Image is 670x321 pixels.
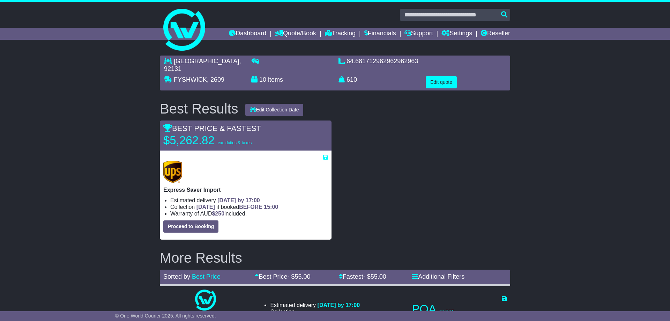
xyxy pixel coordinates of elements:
div: Best Results [156,101,242,116]
li: Warranty of AUD included. [170,210,328,217]
span: - $ [363,273,386,280]
img: UPS (new): Express Saver Import [163,161,182,183]
li: Estimated delivery [270,302,360,308]
a: Quote/Book [275,28,316,40]
span: FYSHWICK [174,76,207,83]
a: Best Price- $55.00 [255,273,310,280]
span: if booked [196,204,278,210]
span: exc duties & taxes [218,140,252,145]
span: - $ [287,273,310,280]
span: 55.00 [371,273,386,280]
p: $5,262.82 [163,133,252,147]
button: Edit quote [426,76,457,88]
span: BEST PRICE & FASTEST [163,124,261,133]
span: 15:00 [264,204,278,210]
span: 610 [347,76,357,83]
span: 64.681712962962962963 [347,58,418,65]
img: One World Courier: Seafreight Import (quotes take 24-72 hours) [195,290,216,311]
span: [DATE] by 17:00 [217,197,260,203]
span: 55.00 [295,273,310,280]
span: Sorted by [163,273,190,280]
span: , 92131 [164,58,241,72]
a: Additional Filters [412,273,464,280]
span: inc GST [439,309,454,314]
li: Estimated delivery [170,197,328,204]
span: © One World Courier 2025. All rights reserved. [115,313,216,319]
a: Settings [441,28,472,40]
li: Collection [170,204,328,210]
a: Support [404,28,433,40]
span: , 2609 [207,76,224,83]
a: Reseller [481,28,510,40]
li: Collection [270,308,360,315]
span: 250 [215,211,224,217]
span: items [268,76,283,83]
a: Tracking [325,28,356,40]
span: 10 [259,76,266,83]
button: Edit Collection Date [245,104,304,116]
a: Dashboard [229,28,266,40]
h2: More Results [160,250,510,265]
span: [DATE] by 17:00 [318,302,360,308]
p: Express Saver Import [163,187,328,193]
a: Financials [364,28,396,40]
a: Fastest- $55.00 [339,273,386,280]
span: [GEOGRAPHIC_DATA] [174,58,239,65]
a: Best Price [192,273,221,280]
span: [DATE] [196,204,215,210]
span: $ [212,211,224,217]
p: POA [412,302,507,316]
span: BEFORE [239,204,262,210]
button: Proceed to Booking [163,220,218,233]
